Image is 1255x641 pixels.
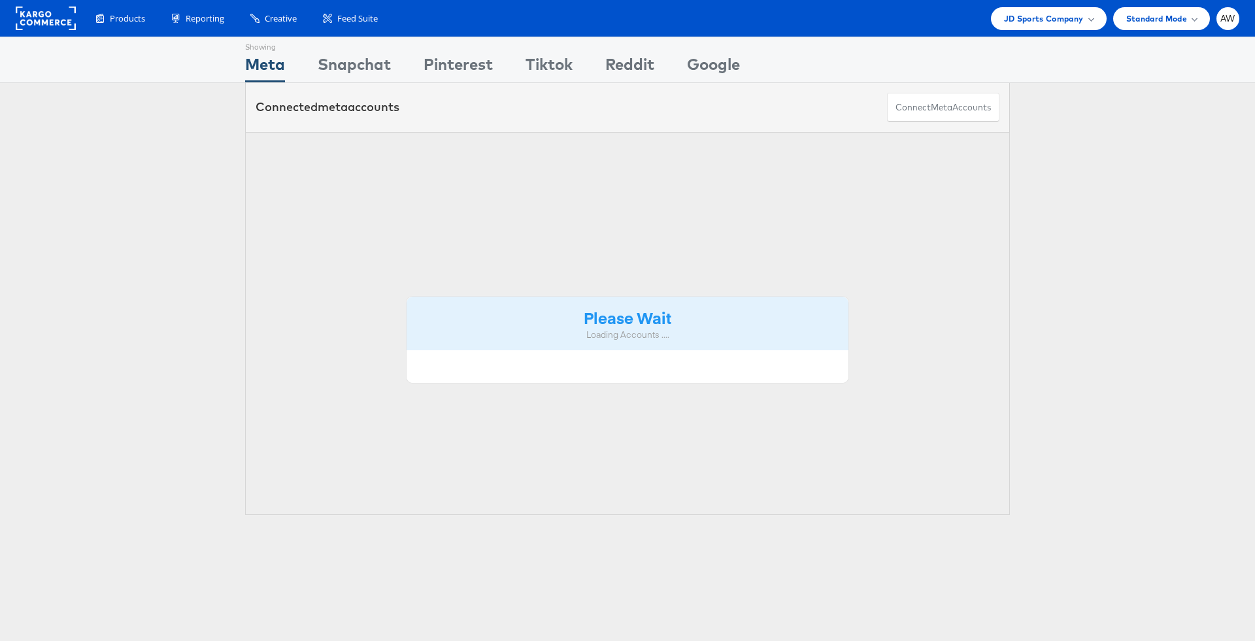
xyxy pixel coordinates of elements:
[318,53,391,82] div: Snapchat
[1220,14,1235,23] span: AW
[416,329,839,341] div: Loading Accounts ....
[265,12,297,25] span: Creative
[1004,12,1084,25] span: JD Sports Company
[318,99,348,114] span: meta
[1126,12,1187,25] span: Standard Mode
[110,12,145,25] span: Products
[687,53,740,82] div: Google
[337,12,378,25] span: Feed Suite
[526,53,573,82] div: Tiktok
[424,53,493,82] div: Pinterest
[245,53,285,82] div: Meta
[584,306,671,328] strong: Please Wait
[245,37,285,53] div: Showing
[887,93,999,122] button: ConnectmetaAccounts
[186,12,224,25] span: Reporting
[605,53,654,82] div: Reddit
[256,99,399,116] div: Connected accounts
[931,101,952,114] span: meta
